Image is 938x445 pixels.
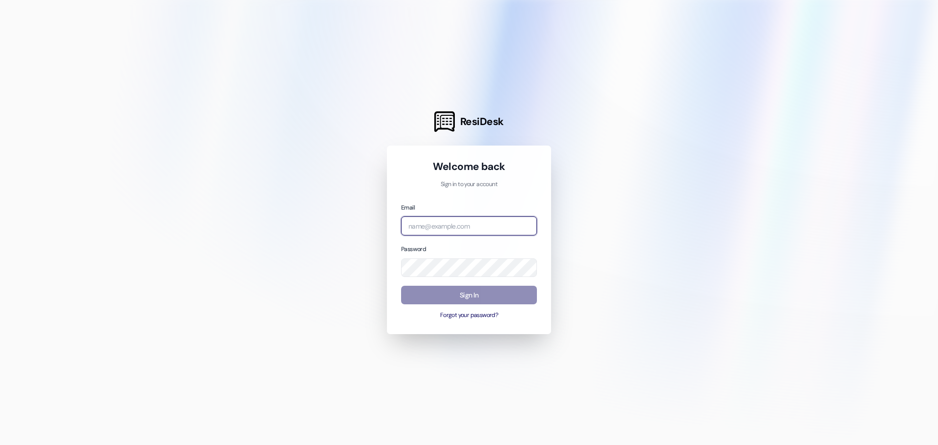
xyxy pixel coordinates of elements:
img: ResiDesk Logo [434,111,455,132]
span: ResiDesk [460,115,504,128]
p: Sign in to your account [401,180,537,189]
label: Email [401,204,415,212]
button: Sign In [401,286,537,305]
h1: Welcome back [401,160,537,173]
input: name@example.com [401,216,537,235]
button: Forgot your password? [401,311,537,320]
label: Password [401,245,426,253]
